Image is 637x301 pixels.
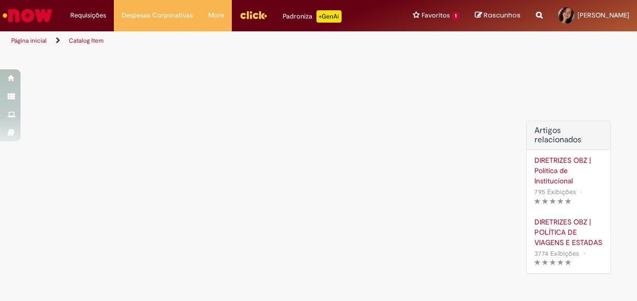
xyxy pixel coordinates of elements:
[534,126,603,144] h3: Artigos relacionados
[240,7,267,23] img: click_logo_yellow_360x200.png
[581,247,587,260] span: •
[534,187,576,196] span: 795 Exibições
[283,10,342,23] div: Padroniza
[8,31,417,50] ul: Trilhas de página
[69,36,104,45] a: Catalog Item
[534,249,579,258] span: 3774 Exibições
[475,11,521,21] a: Rascunhos
[70,10,106,21] span: Requisições
[422,10,450,21] span: Favoritos
[208,10,224,21] span: More
[484,10,521,20] span: Rascunhos
[534,217,603,248] a: DIRETRIZES OBZ | POLÍTICA DE VIAGENS E ESTADAS
[534,155,603,186] a: DIRETRIZES OBZ | Política de Institucional
[1,5,54,26] img: ServiceNow
[316,10,342,23] p: +GenAi
[122,10,193,21] span: Despesas Corporativas
[578,185,584,199] span: •
[578,11,629,20] span: [PERSON_NAME]
[452,12,460,21] span: 1
[11,36,47,45] a: Página inicial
